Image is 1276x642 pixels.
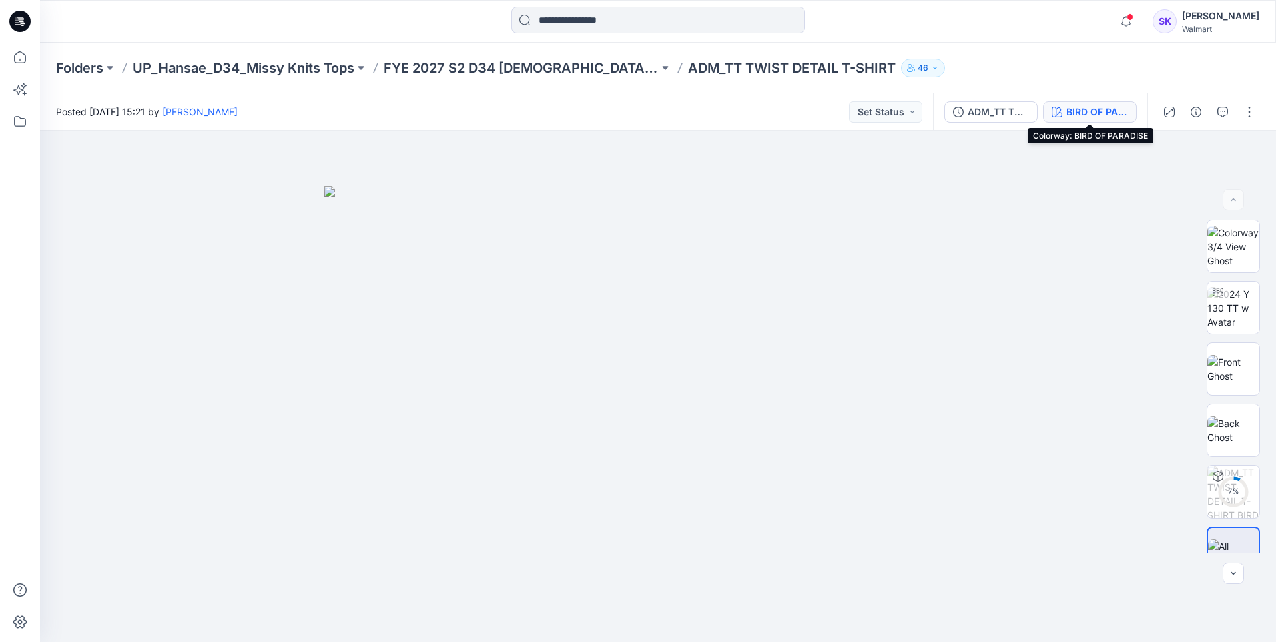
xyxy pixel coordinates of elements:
div: Walmart [1182,24,1259,34]
p: 46 [918,61,928,75]
p: ADM_TT TWIST DETAIL T-SHIRT [688,59,896,77]
div: [PERSON_NAME] [1182,8,1259,24]
button: 46 [901,59,945,77]
a: Folders [56,59,103,77]
div: 7 % [1217,486,1249,497]
img: Back Ghost [1207,416,1259,444]
div: ADM_TT TWIST DETAIL T-SHIRT [968,105,1029,119]
a: FYE 2027 S2 D34 [DEMOGRAPHIC_DATA] Tops - Hansae [384,59,659,77]
button: Details [1185,101,1207,123]
button: ADM_TT TWIST DETAIL T-SHIRT [944,101,1038,123]
img: Front Ghost [1207,355,1259,383]
img: Colorway 3/4 View Ghost [1207,226,1259,268]
img: ADM_TT TWIST DETAIL T-SHIRT BIRD OF PARADISE [1207,466,1259,518]
div: BIRD OF PARADISE [1066,105,1128,119]
img: All colorways [1208,539,1259,567]
img: 2024 Y 130 TT w Avatar [1207,287,1259,329]
button: BIRD OF PARADISE [1043,101,1137,123]
img: eyJhbGciOiJIUzI1NiIsImtpZCI6IjAiLCJzbHQiOiJzZXMiLCJ0eXAiOiJKV1QifQ.eyJkYXRhIjp7InR5cGUiOiJzdG9yYW... [324,186,992,642]
span: Posted [DATE] 15:21 by [56,105,238,119]
a: UP_Hansae_D34_Missy Knits Tops [133,59,354,77]
a: [PERSON_NAME] [162,106,238,117]
div: SK [1153,9,1177,33]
